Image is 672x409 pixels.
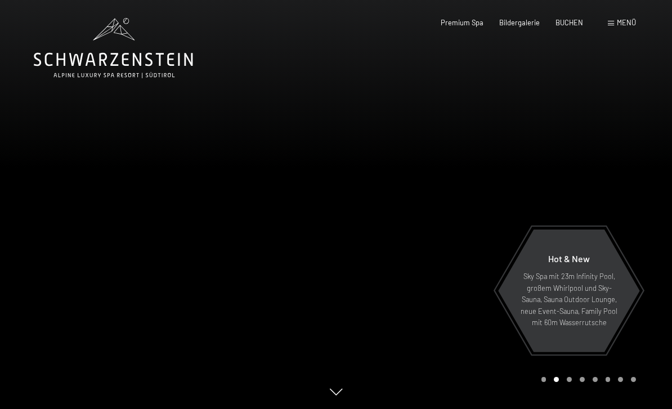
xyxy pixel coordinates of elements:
[441,18,483,27] a: Premium Spa
[580,377,585,382] div: Carousel Page 4
[631,377,636,382] div: Carousel Page 8
[618,377,623,382] div: Carousel Page 7
[617,18,636,27] span: Menü
[548,253,590,264] span: Hot & New
[555,18,583,27] a: BUCHEN
[606,377,611,382] div: Carousel Page 6
[541,377,546,382] div: Carousel Page 1
[554,377,559,382] div: Carousel Page 2 (Current Slide)
[593,377,598,382] div: Carousel Page 5
[567,377,572,382] div: Carousel Page 3
[520,271,618,328] p: Sky Spa mit 23m Infinity Pool, großem Whirlpool und Sky-Sauna, Sauna Outdoor Lounge, neue Event-S...
[499,18,540,27] a: Bildergalerie
[498,229,640,353] a: Hot & New Sky Spa mit 23m Infinity Pool, großem Whirlpool und Sky-Sauna, Sauna Outdoor Lounge, ne...
[537,377,636,382] div: Carousel Pagination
